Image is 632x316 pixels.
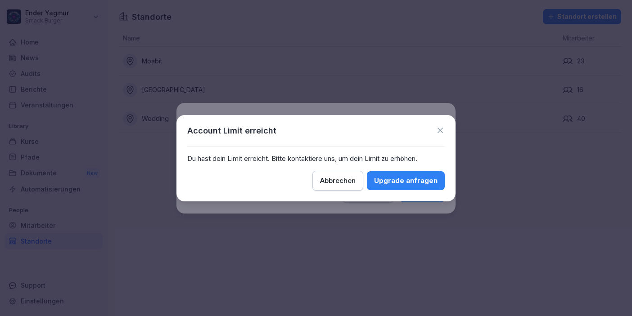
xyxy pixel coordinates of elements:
div: Abbrechen [320,176,356,186]
div: Upgrade anfragen [374,176,438,186]
p: Account Limit erreicht [187,126,276,135]
p: Du hast dein Limit erreicht. Bitte kontaktiere uns, um dein Limit zu erhöhen. [187,154,445,164]
button: Upgrade anfragen [367,171,445,190]
button: Abbrechen [312,171,363,191]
